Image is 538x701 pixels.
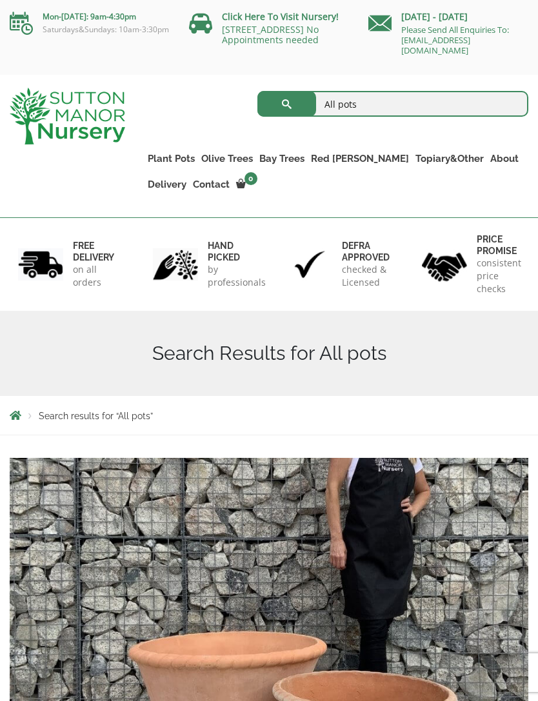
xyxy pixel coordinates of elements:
img: 3.jpg [287,248,332,281]
a: 0 [233,175,261,193]
h6: Defra approved [342,240,390,263]
p: checked & Licensed [342,263,390,289]
a: Red [PERSON_NAME] [308,150,412,168]
p: on all orders [73,263,117,289]
p: Mon-[DATE]: 9am-4:30pm [10,9,170,25]
p: [DATE] - [DATE] [368,9,528,25]
a: Topiary&Other [412,150,487,168]
img: 4.jpg [422,244,467,284]
a: Please Send All Enquiries To: [EMAIL_ADDRESS][DOMAIN_NAME] [401,24,509,56]
a: Contact [190,175,233,193]
nav: Breadcrumbs [10,410,528,420]
input: Search... [257,91,529,117]
a: Delivery [144,175,190,193]
p: Saturdays&Sundays: 10am-3:30pm [10,25,170,35]
a: The Thai Binh Vietnamese Terracotta Plant Pots (Shallow) [10,577,528,589]
a: Click Here To Visit Nursery! [222,10,339,23]
h6: FREE DELIVERY [73,240,117,263]
img: logo [10,88,125,144]
img: 2.jpg [153,248,198,281]
a: Olive Trees [198,150,256,168]
p: consistent price checks [477,257,521,295]
h1: Search Results for All pots [10,342,528,365]
h6: hand picked [208,240,266,263]
a: About [487,150,522,168]
h6: Price promise [477,233,521,257]
img: 1.jpg [18,248,63,281]
a: Plant Pots [144,150,198,168]
a: [STREET_ADDRESS] No Appointments needed [222,23,319,46]
p: by professionals [208,263,266,289]
span: Search results for “All pots” [39,411,153,421]
span: 0 [244,172,257,185]
a: Bay Trees [256,150,308,168]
